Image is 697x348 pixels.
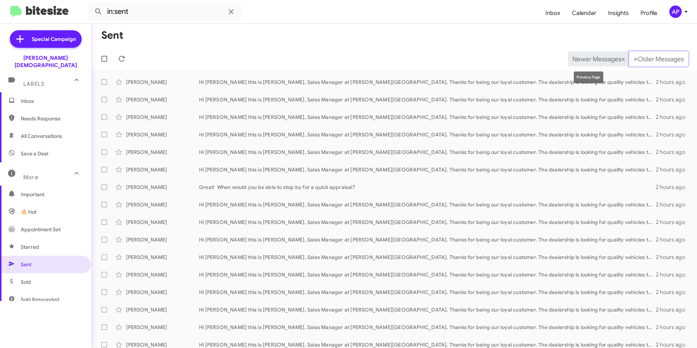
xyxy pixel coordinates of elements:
[199,219,656,226] div: Hi [PERSON_NAME] this is [PERSON_NAME], Sales Manager at [PERSON_NAME][GEOGRAPHIC_DATA]. Thanks f...
[126,131,199,138] div: [PERSON_NAME]
[540,3,566,24] a: Inbox
[199,96,656,103] div: Hi [PERSON_NAME] this is [PERSON_NAME], Sales Manager at [PERSON_NAME][GEOGRAPHIC_DATA]. Thanks f...
[656,306,691,313] div: 2 hours ago
[126,96,199,103] div: [PERSON_NAME]
[199,254,656,261] div: Hi [PERSON_NAME] this is [PERSON_NAME], Sales Manager at [PERSON_NAME][GEOGRAPHIC_DATA]. Thanks f...
[126,289,199,296] div: [PERSON_NAME]
[638,55,684,63] span: Older Messages
[126,166,199,173] div: [PERSON_NAME]
[21,208,36,216] span: 🔥 Hot
[23,81,44,87] span: Labels
[126,201,199,208] div: [PERSON_NAME]
[602,3,635,24] a: Insights
[199,166,656,173] div: Hi [PERSON_NAME] this is [PERSON_NAME], Sales Manager at [PERSON_NAME][GEOGRAPHIC_DATA]. Thanks f...
[199,131,656,138] div: Hi [PERSON_NAME] this is [PERSON_NAME], Sales Manager at [PERSON_NAME][GEOGRAPHIC_DATA]. Thanks f...
[656,183,691,191] div: 2 hours ago
[634,54,638,63] span: »
[126,306,199,313] div: [PERSON_NAME]
[656,131,691,138] div: 2 hours ago
[126,219,199,226] div: [PERSON_NAME]
[21,132,62,140] span: All Conversations
[88,3,241,20] input: Search
[101,30,124,41] h1: Sent
[656,113,691,121] div: 2 hours ago
[568,51,688,66] nav: Page navigation example
[126,271,199,278] div: [PERSON_NAME]
[629,51,688,66] button: Next
[21,261,31,268] span: Sent
[10,30,82,48] a: Special Campaign
[199,306,656,313] div: Hi [PERSON_NAME] this is [PERSON_NAME], Sales Manager at [PERSON_NAME][GEOGRAPHIC_DATA]. Thanks f...
[669,5,682,18] div: AP
[656,254,691,261] div: 2 hours ago
[635,3,663,24] a: Profile
[32,35,76,43] span: Special Campaign
[126,78,199,86] div: [PERSON_NAME]
[656,96,691,103] div: 2 hours ago
[199,236,656,243] div: Hi [PERSON_NAME] this is [PERSON_NAME], Sales Manager at [PERSON_NAME][GEOGRAPHIC_DATA]. Thanks f...
[574,71,603,83] div: Previous Page
[656,324,691,331] div: 2 hours ago
[126,113,199,121] div: [PERSON_NAME]
[199,113,656,121] div: Hi [PERSON_NAME] this is [PERSON_NAME], Sales Manager at [PERSON_NAME][GEOGRAPHIC_DATA]. Thanks f...
[199,78,656,86] div: Hi [PERSON_NAME] this is [PERSON_NAME], Sales Manager at [PERSON_NAME][GEOGRAPHIC_DATA]. Thanks f...
[23,174,38,181] span: More
[656,236,691,243] div: 2 hours ago
[199,201,656,208] div: Hi [PERSON_NAME] this is [PERSON_NAME], Sales Manager at [PERSON_NAME][GEOGRAPHIC_DATA]. Thanks f...
[656,219,691,226] div: 2 hours ago
[21,115,83,122] span: Needs Response
[126,254,199,261] div: [PERSON_NAME]
[663,5,689,18] button: AP
[126,148,199,156] div: [PERSON_NAME]
[126,324,199,331] div: [PERSON_NAME]
[199,289,656,296] div: Hi [PERSON_NAME] this is [PERSON_NAME], Sales Manager at [PERSON_NAME][GEOGRAPHIC_DATA]. Thanks f...
[621,54,625,63] span: «
[21,150,48,157] span: Save a Deal
[568,51,630,66] button: Previous
[126,183,199,191] div: [PERSON_NAME]
[199,324,656,331] div: Hi [PERSON_NAME] this is [PERSON_NAME], Sales Manager at [PERSON_NAME][GEOGRAPHIC_DATA]. Thanks f...
[126,236,199,243] div: [PERSON_NAME]
[656,78,691,86] div: 2 hours ago
[656,271,691,278] div: 2 hours ago
[21,296,59,303] span: Sold Responded
[199,271,656,278] div: Hi [PERSON_NAME] this is [PERSON_NAME], Sales Manager at [PERSON_NAME][GEOGRAPHIC_DATA]. Thanks f...
[572,55,621,63] span: Newer Messages
[199,183,656,191] div: Great! When would you be able to stop by for a quick appraisal?
[656,166,691,173] div: 2 hours ago
[21,278,31,286] span: Sold
[199,148,656,156] div: Hi [PERSON_NAME] this is [PERSON_NAME], Sales Manager at [PERSON_NAME][GEOGRAPHIC_DATA]. Thanks f...
[21,191,83,198] span: Important
[656,201,691,208] div: 2 hours ago
[21,226,61,233] span: Appointment Set
[656,289,691,296] div: 2 hours ago
[21,97,83,105] span: Inbox
[21,243,39,251] span: Starred
[656,148,691,156] div: 2 hours ago
[566,3,602,24] a: Calendar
